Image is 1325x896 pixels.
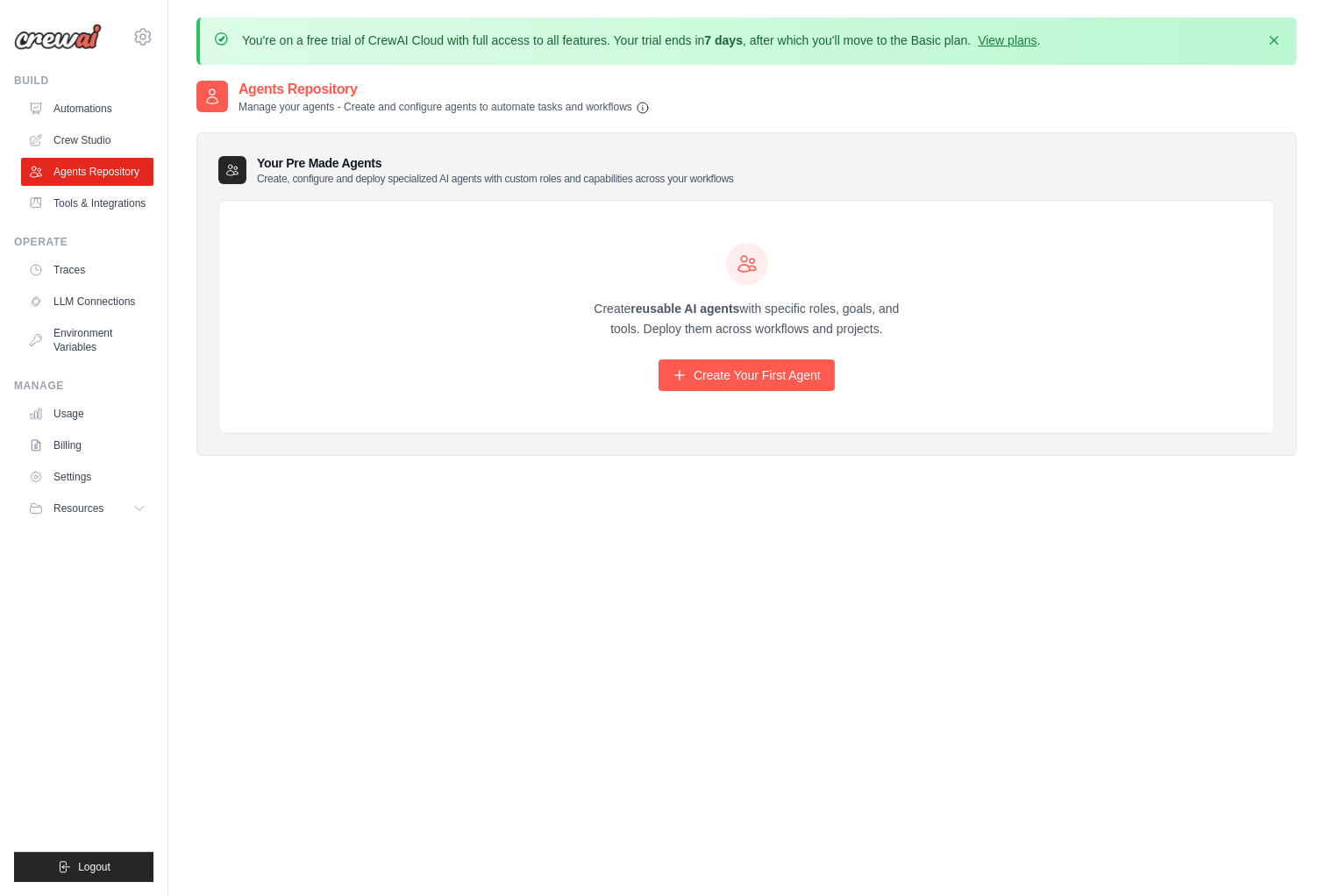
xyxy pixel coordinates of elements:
a: Usage [21,400,153,428]
a: Automations [21,95,153,123]
strong: reusable AI agents [630,302,739,316]
a: Billing [21,431,153,459]
div: Build [14,74,153,88]
a: Crew Studio [21,126,153,154]
div: Manage [14,379,153,393]
p: You're on a free trial of CrewAI Cloud with full access to all features. Your trial ends in , aft... [242,32,1041,49]
div: Operate [14,235,153,249]
a: Create Your First Agent [659,359,835,391]
a: LLM Connections [21,288,153,316]
p: Create with specific roles, goals, and tools. Deploy them across workflows and projects. [579,299,915,339]
p: Manage your agents - Create and configure agents to automate tasks and workflows [239,100,650,115]
a: Tools & Integrations [21,189,153,217]
button: Resources [21,494,153,523]
h2: Agents Repository [239,79,650,100]
button: Logout [14,852,153,882]
h3: Your Pre Made Agents [257,154,734,186]
span: Logout [78,860,110,874]
a: Settings [21,463,153,491]
span: Resources [53,501,103,516]
a: Traces [21,256,153,284]
p: Create, configure and deploy specialized AI agents with custom roles and capabilities across your... [257,172,734,186]
img: Logo [14,24,102,50]
strong: 7 days [704,33,743,47]
a: View plans [978,33,1036,47]
a: Environment Variables [21,319,153,361]
a: Agents Repository [21,158,153,186]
